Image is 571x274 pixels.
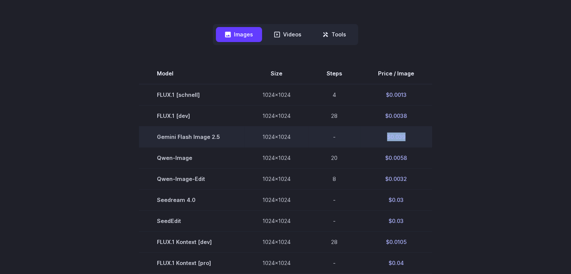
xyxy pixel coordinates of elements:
[309,189,360,210] td: -
[309,126,360,147] td: -
[360,147,432,168] td: $0.0058
[309,168,360,189] td: 8
[360,105,432,126] td: $0.0038
[244,105,309,126] td: 1024x1024
[360,252,432,273] td: $0.04
[139,105,244,126] td: FLUX.1 [dev]
[360,84,432,105] td: $0.0013
[244,63,309,84] th: Size
[244,168,309,189] td: 1024x1024
[360,168,432,189] td: $0.0032
[244,84,309,105] td: 1024x1024
[139,168,244,189] td: Qwen-Image-Edit
[244,147,309,168] td: 1024x1024
[360,63,432,84] th: Price / Image
[139,189,244,210] td: Seedream 4.0
[244,252,309,273] td: 1024x1024
[244,126,309,147] td: 1024x1024
[244,189,309,210] td: 1024x1024
[157,132,226,141] span: Gemini Flash Image 2.5
[309,63,360,84] th: Steps
[139,63,244,84] th: Model
[360,189,432,210] td: $0.03
[244,231,309,252] td: 1024x1024
[216,27,262,42] button: Images
[309,210,360,231] td: -
[265,27,310,42] button: Videos
[313,27,355,42] button: Tools
[309,105,360,126] td: 28
[360,231,432,252] td: $0.0105
[360,210,432,231] td: $0.03
[139,252,244,273] td: FLUX.1 Kontext [pro]
[309,147,360,168] td: 20
[139,84,244,105] td: FLUX.1 [schnell]
[139,147,244,168] td: Qwen-Image
[309,84,360,105] td: 4
[139,210,244,231] td: SeedEdit
[139,231,244,252] td: FLUX.1 Kontext [dev]
[309,252,360,273] td: -
[360,126,432,147] td: $0.039
[309,231,360,252] td: 28
[244,210,309,231] td: 1024x1024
